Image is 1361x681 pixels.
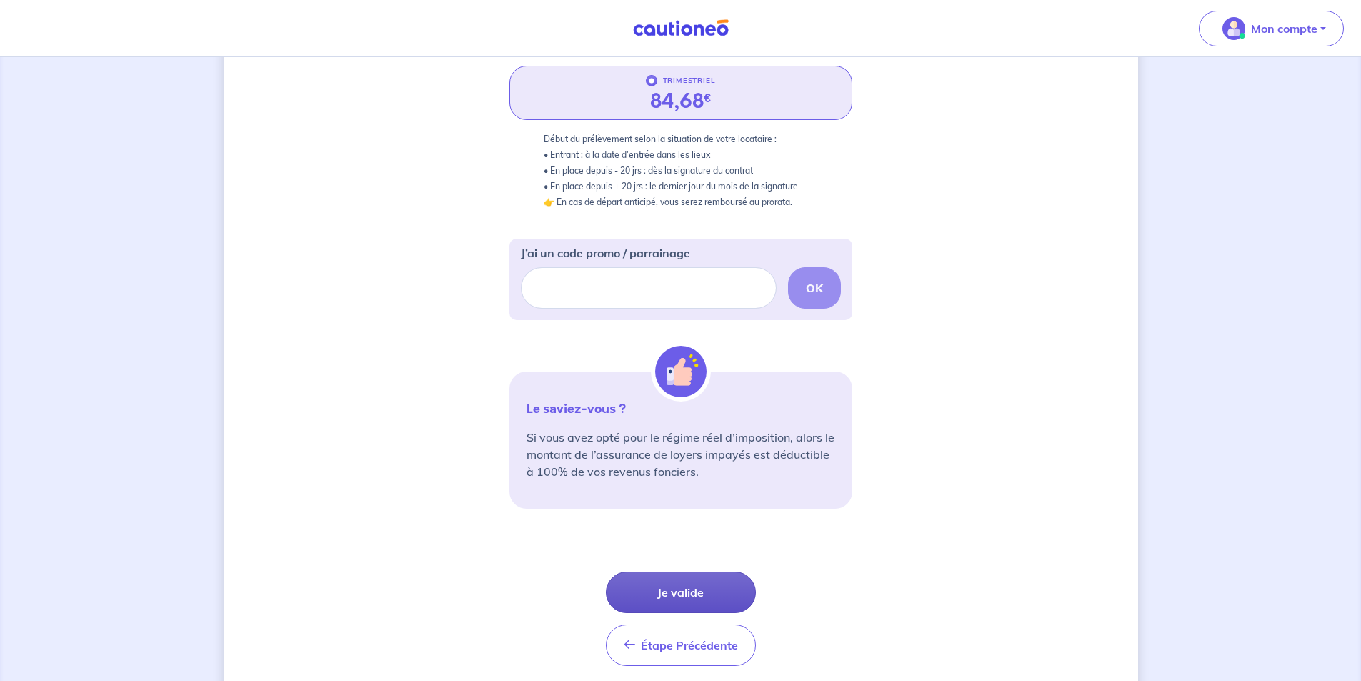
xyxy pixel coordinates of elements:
[663,72,716,89] p: TRIMESTRIEL
[527,429,835,480] p: Si vous avez opté pour le régime réel d’imposition, alors le montant de l’assurance de loyers imp...
[527,400,835,417] p: Le saviez-vous ?
[627,19,734,37] img: Cautioneo
[655,346,707,397] img: illu_alert_hand.svg
[641,638,738,652] span: Étape Précédente
[544,131,818,210] p: Début du prélèvement selon la situation de votre locataire : • Entrant : à la date d’entrée dans ...
[704,90,712,106] sup: €
[1199,11,1344,46] button: illu_account_valid_menu.svgMon compte
[606,625,756,666] button: Étape Précédente
[521,244,690,262] p: J’ai un code promo / parrainage
[606,572,756,613] button: Je valide
[1251,20,1317,37] p: Mon compte
[1222,17,1245,40] img: illu_account_valid_menu.svg
[650,89,712,114] div: 84,68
